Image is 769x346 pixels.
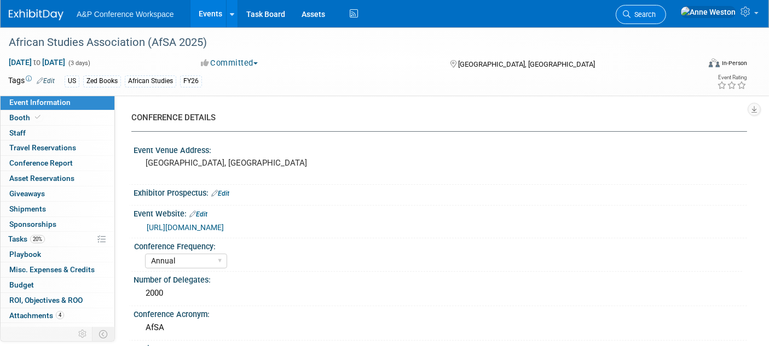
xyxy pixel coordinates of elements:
[9,9,63,20] img: ExhibitDay
[1,156,114,171] a: Conference Report
[9,159,73,167] span: Conference Report
[30,235,45,243] span: 20%
[142,285,739,302] div: 2000
[189,210,207,218] a: Edit
[1,140,114,155] a: Travel Reservations
[1,247,114,262] a: Playbook
[9,250,41,259] span: Playbook
[125,75,176,87] div: African Studies
[67,60,90,67] span: (3 days)
[616,5,666,24] a: Search
[1,293,114,308] a: ROI, Objectives & ROO
[77,10,174,19] span: A&P Conference Workspace
[9,296,83,304] span: ROI, Objectives & ROO
[73,327,92,341] td: Personalize Event Tab Strip
[9,189,45,198] span: Giveaways
[83,75,121,87] div: Zed Books
[9,174,74,183] span: Asset Reservations
[65,75,79,87] div: US
[142,319,739,336] div: AfSA
[35,114,41,120] i: Booth reservation complete
[134,238,742,252] div: Conference Frequency:
[9,220,56,228] span: Sponsorships
[9,113,43,122] span: Booth
[721,59,747,67] div: In-Person
[9,128,26,137] span: Staff
[458,60,595,68] span: [GEOGRAPHIC_DATA], [GEOGRAPHIC_DATA]
[1,186,114,201] a: Giveaways
[1,308,114,323] a: Attachments4
[638,57,747,73] div: Event Format
[1,262,114,277] a: Misc. Expenses & Credits
[1,323,114,338] a: more
[180,75,202,87] div: FY26
[1,202,114,216] a: Shipments
[131,112,739,124] div: CONFERENCE DETAILS
[134,272,747,285] div: Number of Delegates:
[5,33,684,52] div: African Studies Association (AfSA 2025)
[9,204,46,213] span: Shipments
[37,77,55,85] a: Edit
[680,6,736,18] img: Anne Weston
[56,311,64,319] span: 4
[134,306,747,320] div: Conference Acronym:
[8,75,55,87] td: Tags
[9,311,64,320] span: Attachments
[92,327,115,341] td: Toggle Event Tabs
[1,171,114,186] a: Asset Reservations
[8,57,66,67] span: [DATE] [DATE]
[1,232,114,247] a: Tasks20%
[9,98,71,107] span: Event Information
[631,10,656,19] span: Search
[134,206,747,220] div: Event Website:
[146,158,377,168] pre: [GEOGRAPHIC_DATA], [GEOGRAPHIC_DATA]
[197,57,262,69] button: Committed
[1,126,114,140] a: Staff
[709,58,720,67] img: Format-Inperson.png
[1,110,114,125] a: Booth
[134,185,747,199] div: Exhibitor Prospectus:
[1,95,114,110] a: Event Information
[134,142,747,156] div: Event Venue Address:
[147,223,224,232] a: [URL][DOMAIN_NAME]
[1,278,114,292] a: Budget
[1,217,114,232] a: Sponsorships
[9,280,34,289] span: Budget
[9,265,95,274] span: Misc. Expenses & Credits
[8,234,45,243] span: Tasks
[9,143,76,152] span: Travel Reservations
[7,326,25,335] span: more
[211,190,229,197] a: Edit
[717,75,747,80] div: Event Rating
[32,58,42,67] span: to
